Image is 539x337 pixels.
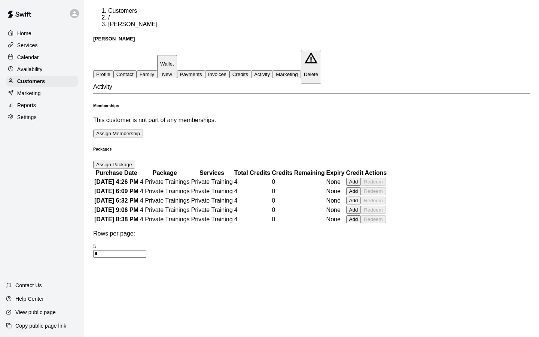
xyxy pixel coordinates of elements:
span: 4 Private Trainings [140,216,190,222]
b: Package [153,170,177,176]
td: 4 [234,177,271,186]
button: Assign Package [93,161,135,168]
p: Reports [17,101,36,109]
a: Customers [108,7,137,14]
h6: Memberships [93,103,530,108]
a: 4 Private Trainings [140,179,190,185]
span: New [162,72,172,77]
nav: breadcrumb [93,7,530,28]
p: View public page [15,309,56,316]
button: Marketing [273,70,301,78]
p: Delete [304,72,319,77]
a: 4 Private Trainings [140,207,190,213]
p: Calendar [17,54,39,61]
td: 4 [234,187,271,195]
td: 4 [234,206,271,214]
td: 4 [234,215,271,224]
a: Home [6,28,78,39]
button: Redeem [361,215,386,223]
th: [DATE] 8:38 PM [94,215,139,224]
a: Customers [6,76,78,87]
b: Expiry [326,170,345,176]
p: Contact Us [15,282,42,289]
button: Add [346,187,361,195]
span: Private Training [191,207,232,213]
h5: [PERSON_NAME] [93,36,530,42]
p: Customers [17,78,45,85]
a: Reports [6,100,78,111]
div: basic tabs example [93,50,530,83]
td: None [326,196,345,205]
th: [DATE] 9:06 PM [94,206,139,214]
span: Activity [93,84,112,90]
td: None [326,177,345,186]
span: Private Training [191,216,232,222]
th: [DATE] 6:09 PM [94,187,139,195]
h6: Packages [93,147,530,151]
button: Redeem [361,187,386,195]
td: None [326,206,345,214]
button: Add [346,197,361,204]
button: Profile [93,70,113,78]
button: Redeem [361,178,386,186]
a: Availability [6,64,78,75]
button: Credits [229,70,251,78]
button: Family [137,70,157,78]
b: Services [200,170,224,176]
button: Assign Membership [93,130,143,137]
td: 0 [271,196,325,205]
b: Credits Remaining [272,170,325,176]
a: Calendar [6,52,78,63]
button: Add [346,215,361,223]
a: 4 Private Trainings [140,188,190,195]
button: Redeem [361,197,386,204]
p: Availability [17,66,43,73]
a: Services [6,40,78,51]
button: Add [346,206,361,214]
span: Private Training [191,179,232,185]
span: 4 Private Trainings [140,197,190,204]
button: Add [346,178,361,186]
td: 0 [271,215,325,224]
button: Invoices [205,70,229,78]
li: / [108,14,530,21]
td: 0 [271,187,325,195]
p: Rows per page: [93,230,530,237]
td: None [326,215,345,224]
div: 5 [93,243,530,250]
span: Private Training [191,197,232,204]
p: Home [17,30,31,37]
a: 4 Private Trainings [140,197,190,204]
td: None [326,187,345,195]
button: Activity [251,70,273,78]
p: Copy public page link [15,322,66,330]
span: [PERSON_NAME] [108,21,158,27]
button: Redeem [361,206,386,214]
a: Settings [6,112,78,123]
b: Total Credits [234,170,271,176]
table: simple table [93,168,388,224]
button: Payments [177,70,205,78]
span: Private Training [191,188,232,194]
b: Credit Actions [346,170,387,176]
p: Services [17,42,38,49]
a: Marketing [6,88,78,99]
td: 0 [271,206,325,214]
th: [DATE] 6:32 PM [94,196,139,205]
p: Settings [17,113,37,121]
p: Help Center [15,295,44,303]
th: [DATE] 4:26 PM [94,177,139,186]
td: 4 [234,196,271,205]
p: Marketing [17,89,41,97]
